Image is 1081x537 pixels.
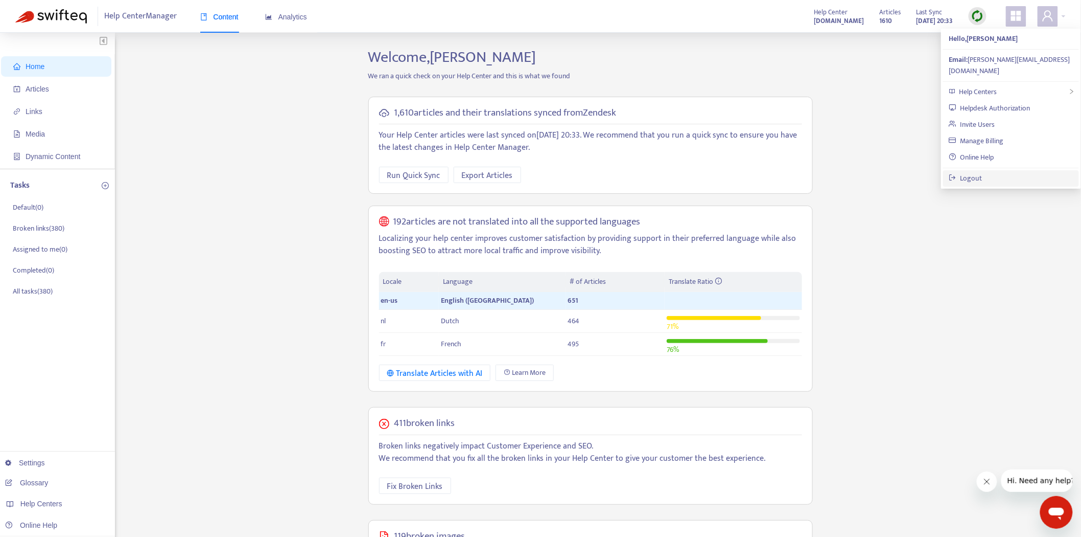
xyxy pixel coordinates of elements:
span: Dynamic Content [26,152,80,161]
p: Your Help Center articles were last synced on [DATE] 20:33 . We recommend that you run a quick sy... [379,129,802,154]
span: Help Centers [20,500,62,508]
span: file-image [13,130,20,138]
span: Help Centers [959,86,997,98]
span: French [441,338,461,350]
span: Welcome, [PERSON_NAME] [368,44,536,70]
a: [DOMAIN_NAME] [814,15,864,27]
img: Swifteq [15,9,87,24]
a: Settings [5,459,45,467]
span: area-chart [265,13,272,20]
span: account-book [13,85,20,93]
span: fr [381,338,386,350]
span: user [1042,10,1054,22]
span: container [13,153,20,160]
span: Help Center [814,7,848,18]
span: Export Articles [462,169,513,182]
span: Articles [880,7,901,18]
span: Last Sync [917,7,943,18]
strong: Hello, [PERSON_NAME] [949,33,1018,44]
div: Translate Ratio [669,276,797,287]
span: Analytics [265,13,307,21]
p: Broken links negatively impact Customer Experience and SEO. We recommend that you fix all the bro... [379,440,802,465]
span: 464 [568,315,580,327]
div: Translate Articles with AI [387,367,483,380]
span: Media [26,130,45,138]
span: close-circle [379,419,389,429]
a: Invite Users [949,119,995,130]
span: book [200,13,207,20]
a: Helpdesk Authorization [949,102,1031,114]
span: right [1069,88,1075,95]
strong: 1610 [880,15,892,27]
p: Assigned to me ( 0 ) [13,244,67,255]
button: Run Quick Sync [379,167,449,183]
a: Logout [949,172,982,184]
iframe: Close message [977,472,997,492]
p: All tasks ( 380 ) [13,286,53,297]
span: en-us [381,295,398,306]
span: Content [200,13,239,21]
a: Online Help [5,521,57,529]
p: We ran a quick check on your Help Center and this is what we found [361,71,820,81]
iframe: Message from company [1001,469,1073,492]
span: 76 % [667,344,679,355]
p: Tasks [10,180,30,192]
p: Localizing your help center improves customer satisfaction by providing support in their preferre... [379,233,802,257]
th: Language [439,272,566,292]
span: appstore [1010,10,1022,22]
img: sync.dc5367851b00ba804db3.png [971,10,984,23]
button: Fix Broken Links [379,478,451,494]
span: nl [381,315,386,327]
strong: [DATE] 20:33 [917,15,953,27]
span: link [13,108,20,115]
p: Default ( 0 ) [13,202,43,213]
h5: 1,610 articles and their translations synced from Zendesk [394,107,617,119]
span: cloud-sync [379,108,389,118]
h5: 192 articles are not translated into all the supported languages [393,216,640,228]
p: Completed ( 0 ) [13,265,54,276]
button: Export Articles [454,167,521,183]
button: Translate Articles with AI [379,365,491,381]
span: Home [26,62,44,71]
span: Links [26,107,42,116]
div: [PERSON_NAME][EMAIL_ADDRESS][DOMAIN_NAME] [949,54,1073,77]
span: 71 % [667,321,678,332]
th: Locale [379,272,439,292]
span: Hi. Need any help? [6,7,74,15]
span: 651 [568,295,579,306]
a: Manage Billing [949,135,1004,147]
span: 495 [568,338,579,350]
a: Glossary [5,479,48,487]
span: Fix Broken Links [387,480,443,493]
span: Help Center Manager [105,7,177,26]
span: Learn More [512,367,546,378]
iframe: Button to launch messaging window [1040,496,1073,529]
span: English ([GEOGRAPHIC_DATA]) [441,295,534,306]
span: global [379,216,389,228]
p: Broken links ( 380 ) [13,223,64,234]
span: Run Quick Sync [387,169,440,182]
span: Dutch [441,315,459,327]
a: Learn More [496,365,554,381]
h5: 411 broken links [394,418,455,430]
strong: Email: [949,54,968,65]
span: home [13,63,20,70]
a: Online Help [949,151,994,163]
span: plus-circle [102,182,109,189]
th: # of Articles [566,272,665,292]
span: Articles [26,85,49,93]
